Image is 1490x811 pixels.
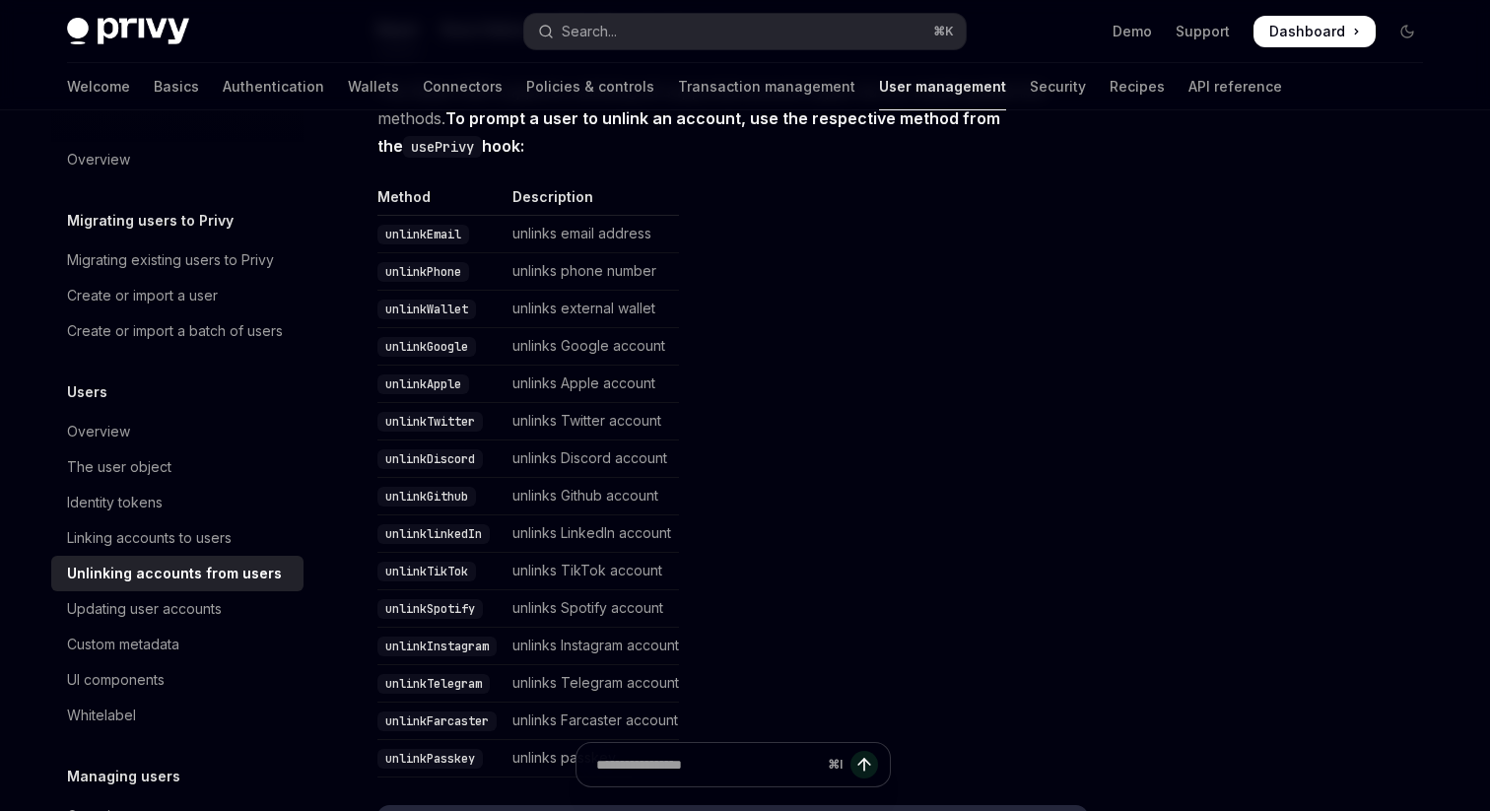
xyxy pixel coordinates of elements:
[1176,22,1230,41] a: Support
[51,242,304,278] a: Migrating existing users to Privy
[403,136,482,158] code: usePrivy
[377,300,476,319] code: unlinkWallet
[377,487,476,507] code: unlinkGithub
[223,63,324,110] a: Authentication
[51,278,304,313] a: Create or import a user
[524,14,966,49] button: Open search
[505,216,679,253] td: unlinks email address
[67,284,218,307] div: Create or import a user
[67,562,282,585] div: Unlinking accounts from users
[51,142,304,177] a: Overview
[377,412,483,432] code: unlinkTwitter
[562,20,617,43] div: Search...
[154,63,199,110] a: Basics
[1269,22,1345,41] span: Dashboard
[377,674,490,694] code: unlinkTelegram
[51,698,304,733] a: Whitelabel
[505,478,679,515] td: unlinks Github account
[377,77,1088,160] span: The React SDK supports unlinking all supported account types via our modal-guided link methods.
[505,590,679,628] td: unlinks Spotify account
[67,765,180,788] h5: Managing users
[67,491,163,514] div: Identity tokens
[505,187,679,216] th: Description
[1391,16,1423,47] button: Toggle dark mode
[67,148,130,171] div: Overview
[67,209,234,233] h5: Migrating users to Privy
[505,628,679,665] td: unlinks Instagram account
[51,313,304,349] a: Create or import a batch of users
[505,440,679,478] td: unlinks Discord account
[377,599,483,619] code: unlinkSpotify
[505,703,679,740] td: unlinks Farcaster account
[505,291,679,328] td: unlinks external wallet
[377,449,483,469] code: unlinkDiscord
[348,63,399,110] a: Wallets
[377,374,469,394] code: unlinkApple
[423,63,503,110] a: Connectors
[505,665,679,703] td: unlinks Telegram account
[505,328,679,366] td: unlinks Google account
[67,668,165,692] div: UI components
[1110,63,1165,110] a: Recipes
[377,337,476,357] code: unlinkGoogle
[51,627,304,662] a: Custom metadata
[678,63,855,110] a: Transaction management
[377,225,469,244] code: unlinkEmail
[67,597,222,621] div: Updating user accounts
[51,414,304,449] a: Overview
[51,662,304,698] a: UI components
[67,63,130,110] a: Welcome
[67,380,107,404] h5: Users
[67,248,274,272] div: Migrating existing users to Privy
[1188,63,1282,110] a: API reference
[933,24,954,39] span: ⌘ K
[51,556,304,591] a: Unlinking accounts from users
[377,562,476,581] code: unlinkTikTok
[596,743,820,786] input: Ask a question...
[879,63,1006,110] a: User management
[51,449,304,485] a: The user object
[377,711,497,731] code: unlinkFarcaster
[505,553,679,590] td: unlinks TikTok account
[377,524,490,544] code: unlinklinkedIn
[67,18,189,45] img: dark logo
[377,187,505,216] th: Method
[1253,16,1376,47] a: Dashboard
[67,455,171,479] div: The user object
[51,485,304,520] a: Identity tokens
[505,515,679,553] td: unlinks LinkedIn account
[67,633,179,656] div: Custom metadata
[505,366,679,403] td: unlinks Apple account
[377,637,497,656] code: unlinkInstagram
[51,520,304,556] a: Linking accounts to users
[67,420,130,443] div: Overview
[505,253,679,291] td: unlinks phone number
[1030,63,1086,110] a: Security
[505,403,679,440] td: unlinks Twitter account
[1113,22,1152,41] a: Demo
[67,704,136,727] div: Whitelabel
[526,63,654,110] a: Policies & controls
[850,751,878,778] button: Send message
[51,591,304,627] a: Updating user accounts
[67,526,232,550] div: Linking accounts to users
[67,319,283,343] div: Create or import a batch of users
[377,262,469,282] code: unlinkPhone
